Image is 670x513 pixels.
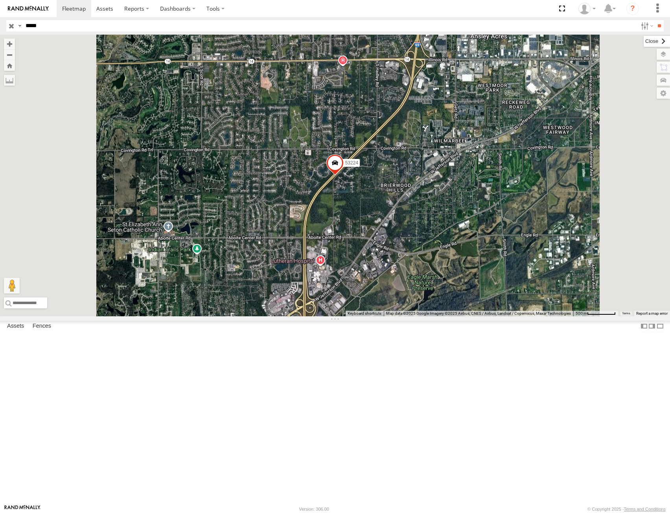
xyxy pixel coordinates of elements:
[656,321,664,332] label: Hide Summary Table
[640,321,648,332] label: Dock Summary Table to the Left
[29,321,55,332] label: Fences
[624,507,666,511] a: Terms and Conditions
[4,60,15,71] button: Zoom Home
[8,6,49,11] img: rand-logo.svg
[636,311,668,316] a: Report a map error
[576,311,587,316] span: 500 m
[657,88,670,99] label: Map Settings
[648,321,656,332] label: Dock Summary Table to the Right
[345,160,358,166] span: 53224
[622,312,630,315] a: Terms
[3,321,28,332] label: Assets
[4,75,15,86] label: Measure
[386,311,571,316] span: Map data ©2025 Google Imagery ©2025 Airbus, CNES / Airbus, Landsat / Copernicus, Maxar Technologies
[626,2,639,15] i: ?
[4,505,40,513] a: Visit our Website
[4,39,15,49] button: Zoom in
[638,20,655,31] label: Search Filter Options
[299,507,329,511] div: Version: 306.00
[587,507,666,511] div: © Copyright 2025 -
[573,311,618,316] button: Map Scale: 500 m per 69 pixels
[348,311,381,316] button: Keyboard shortcuts
[4,49,15,60] button: Zoom out
[576,3,598,15] div: Miky Transport
[17,20,23,31] label: Search Query
[4,278,20,293] button: Drag Pegman onto the map to open Street View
